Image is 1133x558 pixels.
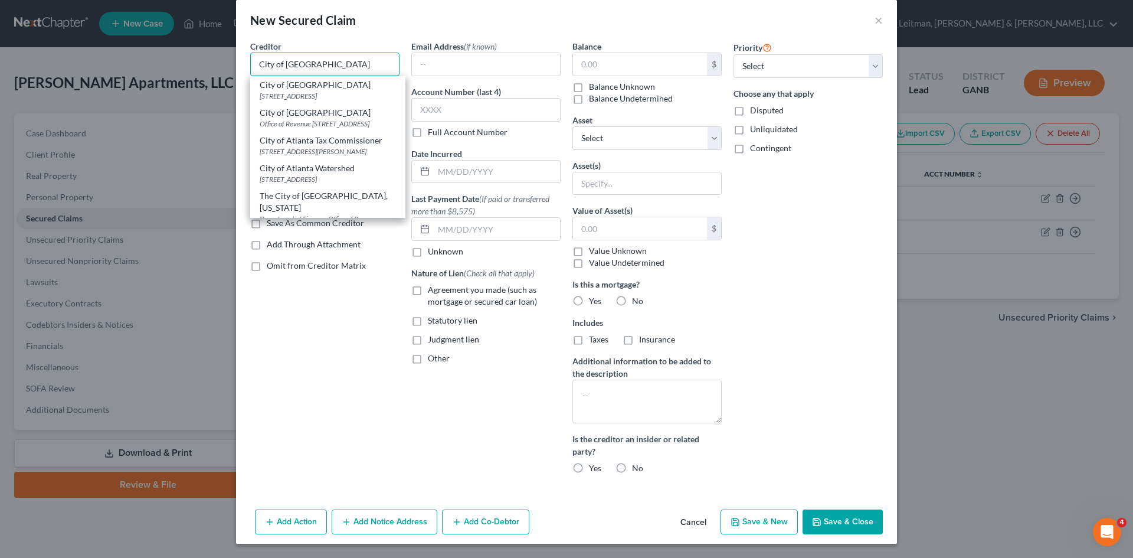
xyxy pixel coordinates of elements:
[589,81,655,93] label: Balance Unknown
[411,194,549,216] span: (If paid or transferred more than $8,575)
[267,217,364,229] label: Save As Common Creditor
[428,334,479,344] span: Judgment lien
[632,296,643,306] span: No
[260,107,396,119] div: City of [GEOGRAPHIC_DATA]
[412,53,560,76] input: --
[260,146,396,156] div: [STREET_ADDRESS][PERSON_NAME]
[572,115,592,125] span: Asset
[589,257,664,269] label: Value Undetermined
[721,510,798,534] button: Save & New
[428,353,450,363] span: Other
[260,214,396,234] div: Department of Finance, Office of Revenue [STREET_ADDRESS]
[750,105,784,115] span: Disputed
[632,463,643,473] span: No
[750,143,791,153] span: Contingent
[573,53,707,76] input: 0.00
[589,463,601,473] span: Yes
[428,126,507,138] label: Full Account Number
[250,41,281,51] span: Creditor
[411,192,561,217] label: Last Payment Date
[572,316,722,329] label: Includes
[260,135,396,146] div: City of Atlanta Tax Commissioner
[572,159,601,172] label: Asset(s)
[260,79,396,91] div: City of [GEOGRAPHIC_DATA]
[428,315,477,325] span: Statutory lien
[1093,518,1121,546] iframe: Intercom live chat
[573,217,707,240] input: 0.00
[267,260,366,270] span: Omit from Creditor Matrix
[572,355,722,380] label: Additional information to be added to the description
[464,268,535,278] span: (Check all that apply)
[428,285,537,306] span: Agreement you made (such as mortgage or secured car loan)
[572,40,601,53] label: Balance
[411,40,497,53] label: Email Address
[260,119,396,129] div: Office of Revenue [STREET_ADDRESS]
[733,40,772,54] label: Priority
[733,87,883,100] label: Choose any that apply
[707,53,721,76] div: $
[411,98,561,122] input: XXXX
[434,218,560,240] input: MM/DD/YYYY
[573,172,721,195] input: Specify...
[464,41,497,51] span: (if known)
[875,13,883,27] button: ×
[1117,518,1127,527] span: 4
[572,278,722,291] label: Is this a mortgage?
[589,93,673,105] label: Balance Undetermined
[750,124,798,134] span: Unliquidated
[332,510,437,534] button: Add Notice Address
[572,204,633,217] label: Value of Asset(s)
[428,246,463,257] label: Unknown
[411,86,501,98] label: Account Number (last 4)
[803,510,883,534] button: Save & Close
[671,511,716,534] button: Cancel
[260,162,396,174] div: City of Atlanta Watershed
[589,245,647,257] label: Value Unknown
[589,296,601,306] span: Yes
[260,190,396,214] div: The City of [GEOGRAPHIC_DATA], [US_STATE]
[639,334,675,344] span: Insurance
[707,217,721,240] div: $
[250,12,356,28] div: New Secured Claim
[260,91,396,101] div: [STREET_ADDRESS]
[572,433,722,458] label: Is the creditor an insider or related party?
[442,510,529,534] button: Add Co-Debtor
[589,334,608,344] span: Taxes
[260,174,396,184] div: [STREET_ADDRESS]
[250,53,400,76] input: Search creditor by name...
[267,239,361,250] label: Add Through Attachment
[411,148,462,160] label: Date Incurred
[255,510,327,534] button: Add Action
[411,267,535,279] label: Nature of Lien
[434,161,560,183] input: MM/DD/YYYY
